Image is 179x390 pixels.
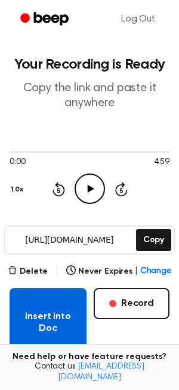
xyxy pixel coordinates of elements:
[12,8,79,31] a: Beep
[135,265,138,278] span: |
[10,179,27,200] button: 1.0x
[55,264,59,278] span: |
[109,5,167,33] a: Log Out
[154,156,169,169] span: 4:59
[140,265,171,278] span: Change
[58,363,144,382] a: [EMAIL_ADDRESS][DOMAIN_NAME]
[8,265,48,278] button: Delete
[10,57,169,72] h1: Your Recording is Ready
[10,288,87,357] button: Insert into Doc
[10,81,169,111] p: Copy the link and paste it anywhere
[10,156,25,169] span: 0:00
[94,288,169,319] button: Record
[7,362,172,383] span: Contact us
[136,229,171,251] button: Copy
[66,265,171,278] button: Never Expires|Change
